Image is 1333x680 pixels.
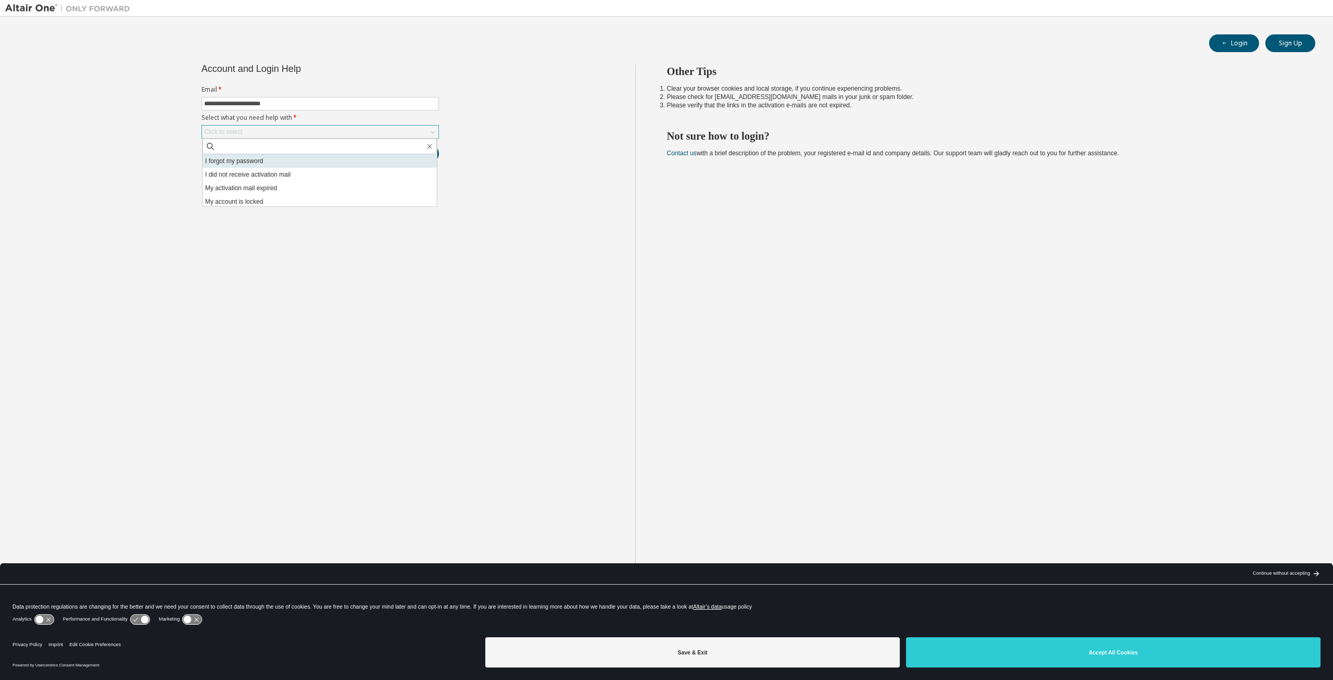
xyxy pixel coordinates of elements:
[667,65,1297,78] h2: Other Tips
[667,150,697,157] a: Contact us
[1265,34,1315,52] button: Sign Up
[203,154,437,168] li: I forgot my password
[202,114,439,122] label: Select what you need help with
[202,65,392,73] div: Account and Login Help
[667,101,1297,109] li: Please verify that the links in the activation e-mails are not expired.
[204,128,243,136] div: Click to select
[667,150,1119,157] span: with a brief description of the problem, your registered e-mail id and company details. Our suppo...
[667,93,1297,101] li: Please check for [EMAIL_ADDRESS][DOMAIN_NAME] mails in your junk or spam folder.
[202,126,438,138] div: Click to select
[1209,34,1259,52] button: Login
[667,84,1297,93] li: Clear your browser cookies and local storage, if you continue experiencing problems.
[202,85,439,94] label: Email
[667,129,1297,143] h2: Not sure how to login?
[5,3,135,14] img: Altair One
